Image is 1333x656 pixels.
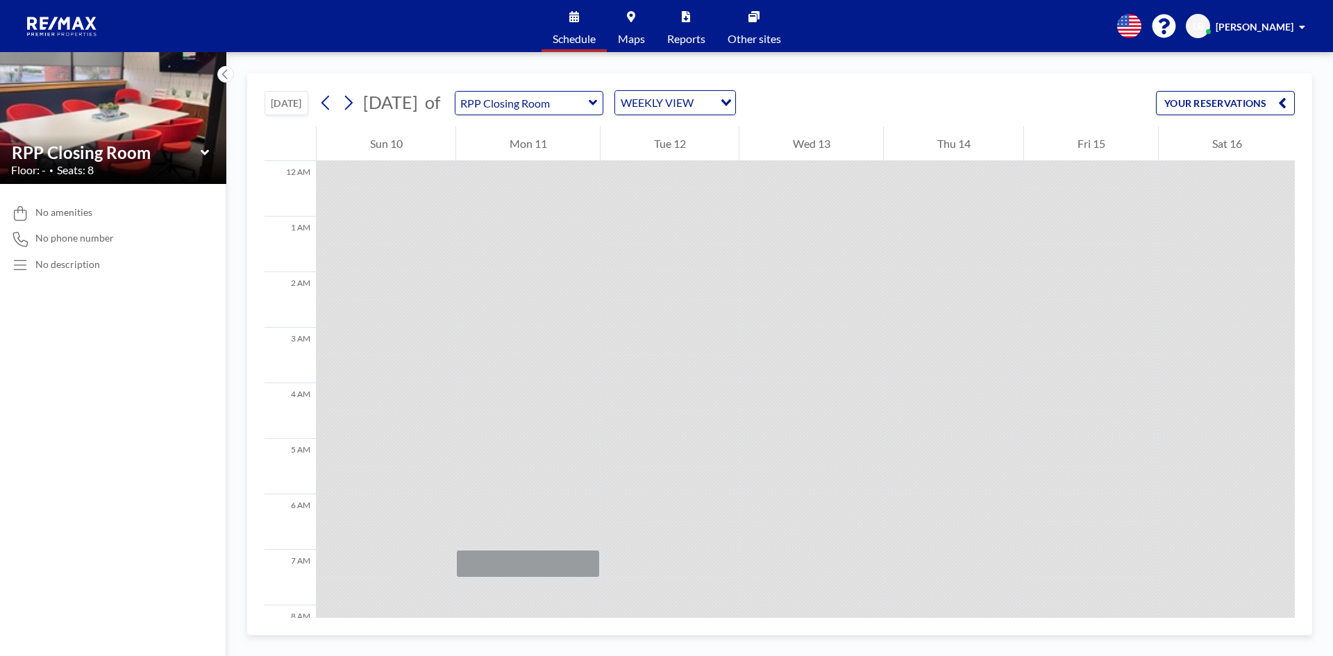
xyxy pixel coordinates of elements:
[35,258,100,271] div: No description
[1216,21,1293,33] span: [PERSON_NAME]
[265,383,316,439] div: 4 AM
[601,126,739,161] div: Tue 12
[265,161,316,217] div: 12 AM
[265,494,316,550] div: 6 AM
[698,94,712,112] input: Search for option
[317,126,455,161] div: Sun 10
[1156,91,1295,115] button: YOUR RESERVATIONS
[265,328,316,383] div: 3 AM
[667,33,705,44] span: Reports
[618,33,645,44] span: Maps
[265,272,316,328] div: 2 AM
[884,126,1023,161] div: Thu 14
[11,163,46,177] span: Floor: -
[456,126,600,161] div: Mon 11
[35,232,114,244] span: No phone number
[265,217,316,272] div: 1 AM
[618,94,696,112] span: WEEKLY VIEW
[425,92,440,113] span: of
[265,439,316,494] div: 5 AM
[739,126,883,161] div: Wed 13
[455,92,589,115] input: RPP Closing Room
[1193,20,1204,33] span: LB
[12,142,201,162] input: RPP Closing Room
[22,12,103,40] img: organization-logo
[49,166,53,175] span: •
[615,91,735,115] div: Search for option
[1024,126,1158,161] div: Fri 15
[265,550,316,605] div: 7 AM
[728,33,781,44] span: Other sites
[553,33,596,44] span: Schedule
[1159,126,1295,161] div: Sat 16
[57,163,94,177] span: Seats: 8
[363,92,418,112] span: [DATE]
[265,91,308,115] button: [DATE]
[35,206,92,219] span: No amenities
